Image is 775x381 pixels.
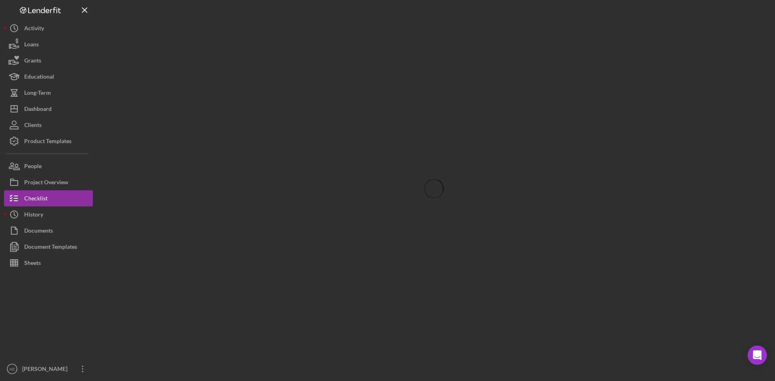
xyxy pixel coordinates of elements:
button: Educational [4,69,93,85]
div: Dashboard [24,101,52,119]
button: History [4,206,93,223]
div: Documents [24,223,53,241]
div: People [24,158,42,176]
iframe: Intercom live chat [748,346,767,365]
div: Project Overview [24,174,68,192]
div: Checklist [24,190,48,208]
button: Document Templates [4,239,93,255]
button: Checklist [4,190,93,206]
button: Dashboard [4,101,93,117]
text: HZ [10,367,15,371]
div: Document Templates [24,239,77,257]
button: Loans [4,36,93,52]
div: Clients [24,117,42,135]
div: History [24,206,43,225]
button: Activity [4,20,93,36]
button: HZ[PERSON_NAME] [4,361,93,377]
button: People [4,158,93,174]
button: Clients [4,117,93,133]
button: Grants [4,52,93,69]
button: Long-Term [4,85,93,101]
div: Loans [24,36,39,54]
div: Educational [24,69,54,87]
div: Activity [24,20,44,38]
button: Documents [4,223,93,239]
div: Grants [24,52,41,71]
button: Project Overview [4,174,93,190]
div: [PERSON_NAME] [20,361,73,379]
div: Product Templates [24,133,71,151]
button: Sheets [4,255,93,271]
div: Sheets [24,255,41,273]
button: Product Templates [4,133,93,149]
div: Long-Term [24,85,51,103]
